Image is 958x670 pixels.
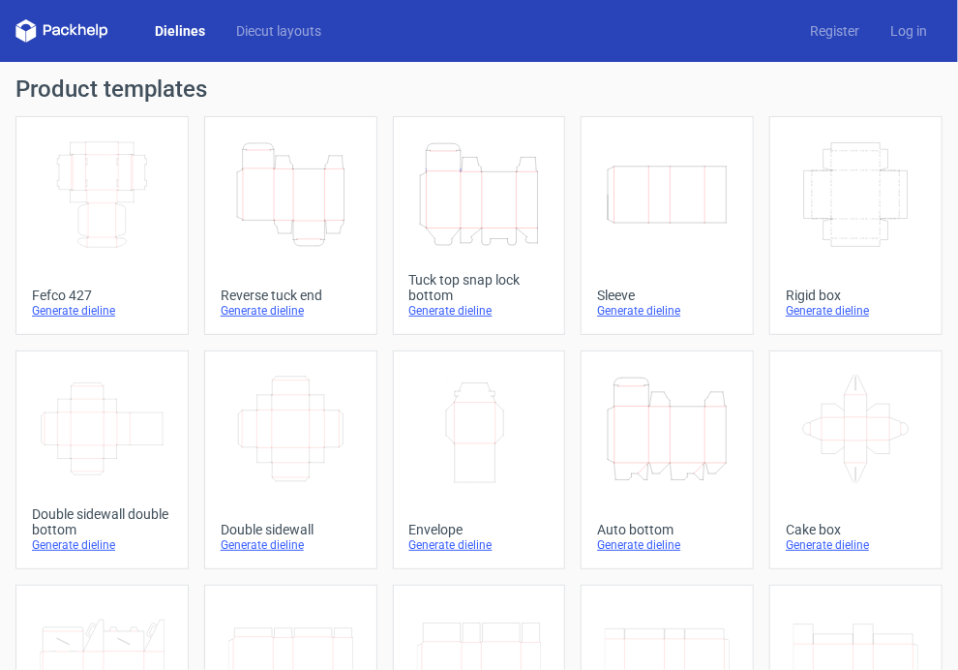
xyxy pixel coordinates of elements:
[204,350,377,569] a: Double sidewallGenerate dieline
[221,537,361,553] div: Generate dieline
[15,116,189,335] a: Fefco 427Generate dieline
[15,77,943,101] h1: Product templates
[393,350,566,569] a: EnvelopeGenerate dieline
[32,506,172,537] div: Double sidewall double bottom
[221,303,361,319] div: Generate dieline
[409,522,550,537] div: Envelope
[581,350,754,569] a: Auto bottomGenerate dieline
[409,537,550,553] div: Generate dieline
[221,522,361,537] div: Double sidewall
[32,303,172,319] div: Generate dieline
[15,350,189,569] a: Double sidewall double bottomGenerate dieline
[221,288,361,303] div: Reverse tuck end
[597,288,737,303] div: Sleeve
[597,522,737,537] div: Auto bottom
[786,522,926,537] div: Cake box
[597,303,737,319] div: Generate dieline
[409,272,550,303] div: Tuck top snap lock bottom
[139,21,221,41] a: Dielines
[32,537,172,553] div: Generate dieline
[393,116,566,335] a: Tuck top snap lock bottomGenerate dieline
[32,288,172,303] div: Fefco 427
[794,21,875,41] a: Register
[786,303,926,319] div: Generate dieline
[597,537,737,553] div: Generate dieline
[786,288,926,303] div: Rigid box
[581,116,754,335] a: SleeveGenerate dieline
[409,303,550,319] div: Generate dieline
[769,350,943,569] a: Cake boxGenerate dieline
[221,21,337,41] a: Diecut layouts
[204,116,377,335] a: Reverse tuck endGenerate dieline
[786,537,926,553] div: Generate dieline
[875,21,943,41] a: Log in
[769,116,943,335] a: Rigid boxGenerate dieline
